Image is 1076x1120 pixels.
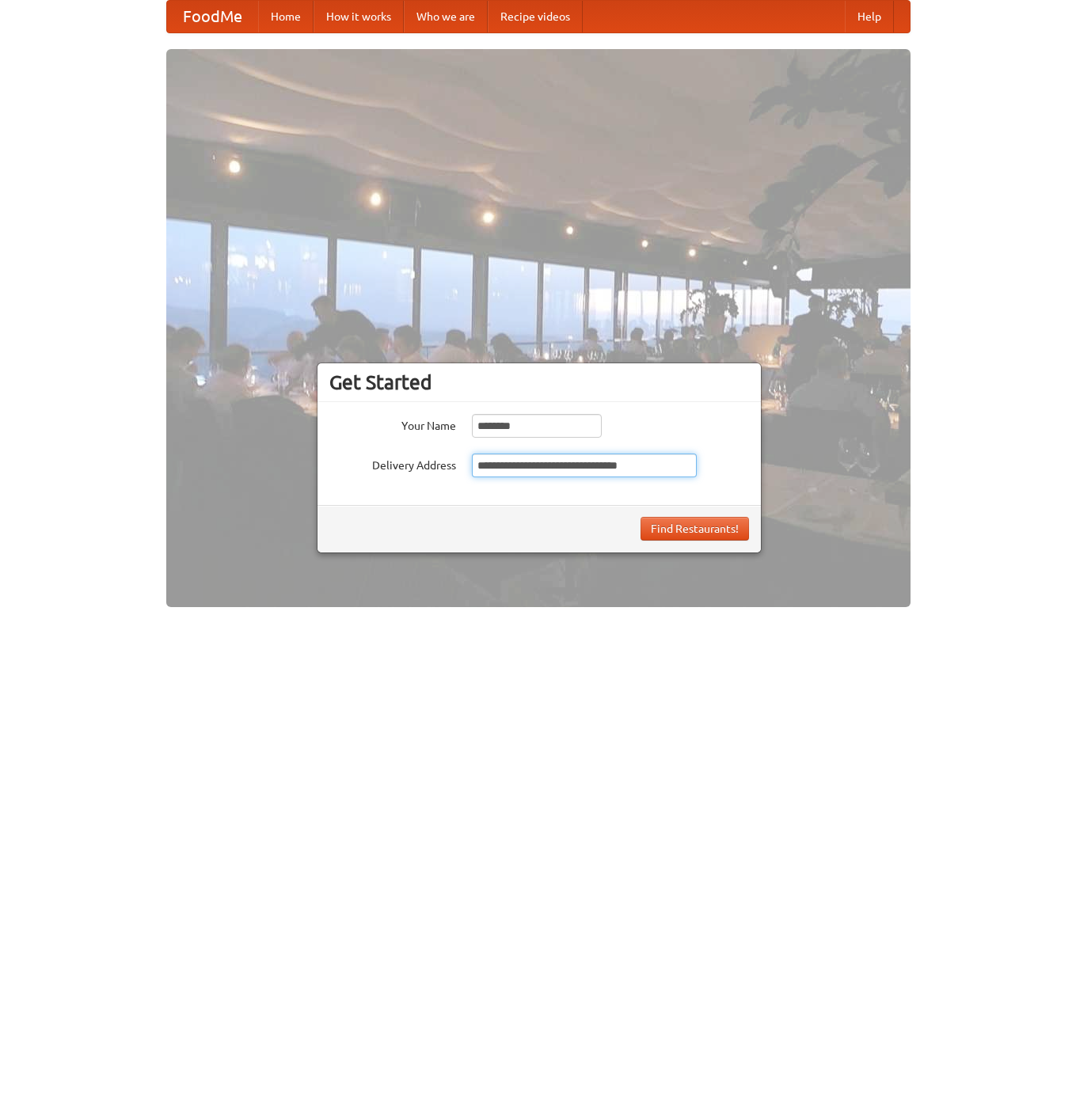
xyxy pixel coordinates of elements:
button: Find Restaurants! [641,517,749,541]
a: Recipe videos [488,1,583,32]
a: FoodMe [167,1,258,32]
label: Your Name [329,414,456,434]
a: Who we are [404,1,488,32]
a: How it works [314,1,404,32]
a: Help [845,1,894,32]
a: Home [258,1,314,32]
label: Delivery Address [329,454,456,473]
h3: Get Started [329,370,749,394]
